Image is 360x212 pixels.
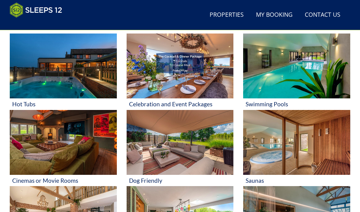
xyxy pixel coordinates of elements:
h3: Celebration and Event Packages [129,101,231,107]
a: 'Swimming Pools' - Large Group Accommodation Holiday Ideas Swimming Pools [243,34,350,110]
a: 'Celebration and Event Packages' - Large Group Accommodation Holiday Ideas Celebration and Event ... [127,34,234,110]
a: 'Saunas' - Large Group Accommodation Holiday Ideas Saunas [243,110,350,186]
a: 'Cinemas or Movie Rooms' - Large Group Accommodation Holiday Ideas Cinemas or Movie Rooms [10,110,117,186]
h3: Dog Friendly [129,177,231,184]
a: 'Hot Tubs' - Large Group Accommodation Holiday Ideas Hot Tubs [10,34,117,110]
a: 'Dog Friendly' - Large Group Accommodation Holiday Ideas Dog Friendly [127,110,234,186]
h3: Hot Tubs [12,101,114,107]
iframe: Customer reviews powered by Trustpilot [7,21,71,26]
h3: Saunas [246,177,348,184]
a: My Booking [254,8,295,22]
h3: Cinemas or Movie Rooms [12,177,114,184]
a: Properties [207,8,246,22]
img: 'Dog Friendly' - Large Group Accommodation Holiday Ideas [127,110,234,175]
img: Sleeps 12 [10,2,62,18]
img: 'Cinemas or Movie Rooms' - Large Group Accommodation Holiday Ideas [10,110,117,175]
img: 'Celebration and Event Packages' - Large Group Accommodation Holiday Ideas [127,34,234,98]
img: 'Hot Tubs' - Large Group Accommodation Holiday Ideas [10,34,117,98]
a: Contact Us [302,8,343,22]
img: 'Swimming Pools' - Large Group Accommodation Holiday Ideas [243,34,350,98]
img: 'Saunas' - Large Group Accommodation Holiday Ideas [243,110,350,175]
h3: Swimming Pools [246,101,348,107]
